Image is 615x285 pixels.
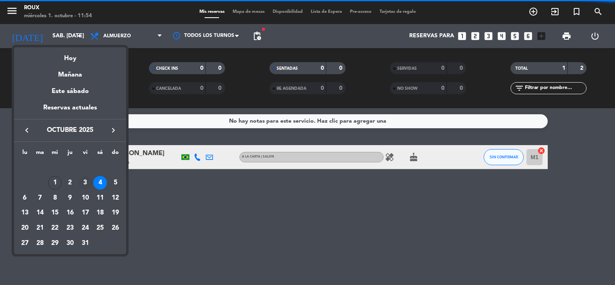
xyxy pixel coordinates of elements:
[17,205,32,220] td: 13 de octubre de 2025
[78,236,93,251] td: 31 de octubre de 2025
[47,148,62,160] th: miércoles
[93,220,108,236] td: 25 de octubre de 2025
[78,190,93,206] td: 10 de octubre de 2025
[108,205,123,220] td: 19 de octubre de 2025
[93,175,108,190] td: 4 de octubre de 2025
[78,236,92,250] div: 31
[17,160,123,175] td: OCT.
[108,220,123,236] td: 26 de octubre de 2025
[32,190,48,206] td: 7 de octubre de 2025
[62,148,78,160] th: jueves
[78,176,92,190] div: 3
[78,175,93,190] td: 3 de octubre de 2025
[32,205,48,220] td: 14 de octubre de 2025
[32,236,48,251] td: 28 de octubre de 2025
[108,148,123,160] th: domingo
[18,221,32,235] div: 20
[62,190,78,206] td: 9 de octubre de 2025
[108,190,123,206] td: 12 de octubre de 2025
[93,205,108,220] td: 18 de octubre de 2025
[47,190,62,206] td: 8 de octubre de 2025
[14,47,126,64] div: Hoy
[109,125,118,135] i: keyboard_arrow_right
[47,220,62,236] td: 22 de octubre de 2025
[78,221,92,235] div: 24
[78,191,92,205] div: 10
[20,125,34,135] button: keyboard_arrow_left
[48,236,62,250] div: 29
[18,191,32,205] div: 6
[18,236,32,250] div: 27
[17,148,32,160] th: lunes
[109,206,122,220] div: 19
[17,236,32,251] td: 27 de octubre de 2025
[93,190,108,206] td: 11 de octubre de 2025
[32,220,48,236] td: 21 de octubre de 2025
[17,220,32,236] td: 20 de octubre de 2025
[14,103,126,119] div: Reservas actuales
[93,191,107,205] div: 11
[47,175,62,190] td: 1 de octubre de 2025
[33,221,47,235] div: 21
[17,190,32,206] td: 6 de octubre de 2025
[108,175,123,190] td: 5 de octubre de 2025
[62,220,78,236] td: 23 de octubre de 2025
[34,125,106,135] span: octubre 2025
[33,191,47,205] div: 7
[78,206,92,220] div: 17
[78,220,93,236] td: 24 de octubre de 2025
[63,221,77,235] div: 23
[48,191,62,205] div: 8
[63,176,77,190] div: 2
[63,206,77,220] div: 16
[93,148,108,160] th: sábado
[109,221,122,235] div: 26
[62,205,78,220] td: 16 de octubre de 2025
[32,148,48,160] th: martes
[78,205,93,220] td: 17 de octubre de 2025
[78,148,93,160] th: viernes
[33,206,47,220] div: 14
[63,191,77,205] div: 9
[18,206,32,220] div: 13
[63,236,77,250] div: 30
[48,176,62,190] div: 1
[109,191,122,205] div: 12
[109,176,122,190] div: 5
[62,175,78,190] td: 2 de octubre de 2025
[93,176,107,190] div: 4
[47,236,62,251] td: 29 de octubre de 2025
[62,236,78,251] td: 30 de octubre de 2025
[47,205,62,220] td: 15 de octubre de 2025
[48,206,62,220] div: 15
[33,236,47,250] div: 28
[48,221,62,235] div: 22
[93,221,107,235] div: 25
[14,80,126,103] div: Este sábado
[93,206,107,220] div: 18
[22,125,32,135] i: keyboard_arrow_left
[14,64,126,80] div: Mañana
[106,125,121,135] button: keyboard_arrow_right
